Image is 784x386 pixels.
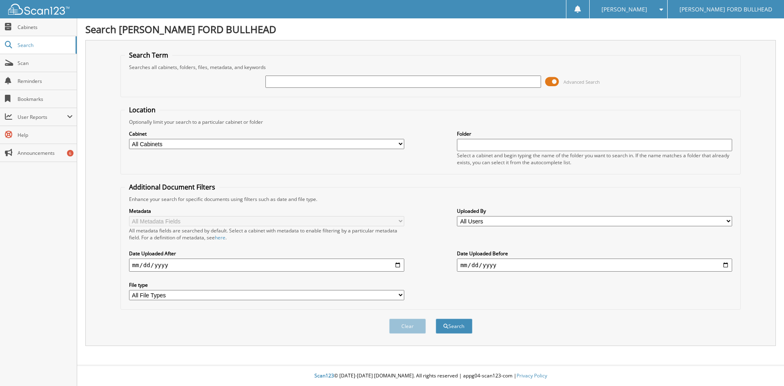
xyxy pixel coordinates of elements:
[18,96,73,103] span: Bookmarks
[436,319,472,334] button: Search
[215,234,225,241] a: here
[457,250,732,257] label: Date Uploaded Before
[18,149,73,156] span: Announcements
[601,7,647,12] span: [PERSON_NAME]
[125,196,737,203] div: Enhance your search for specific documents using filters such as date and file type.
[125,183,219,192] legend: Additional Document Filters
[125,118,737,125] div: Optionally limit your search to a particular cabinet or folder
[8,4,69,15] img: scan123-logo-white.svg
[679,7,772,12] span: [PERSON_NAME] FORD BULLHEAD
[129,281,404,288] label: File type
[125,105,160,114] legend: Location
[457,259,732,272] input: end
[129,227,404,241] div: All metadata fields are searched by default. Select a cabinet with metadata to enable filtering b...
[125,51,172,60] legend: Search Term
[18,132,73,138] span: Help
[129,259,404,272] input: start
[125,64,737,71] div: Searches all cabinets, folders, files, metadata, and keywords
[85,22,776,36] h1: Search [PERSON_NAME] FORD BULLHEAD
[129,250,404,257] label: Date Uploaded After
[18,78,73,85] span: Reminders
[389,319,426,334] button: Clear
[457,208,732,214] label: Uploaded By
[517,372,547,379] a: Privacy Policy
[18,60,73,67] span: Scan
[18,114,67,120] span: User Reports
[67,150,73,156] div: 6
[457,130,732,137] label: Folder
[129,208,404,214] label: Metadata
[563,79,600,85] span: Advanced Search
[129,130,404,137] label: Cabinet
[743,347,784,386] iframe: Chat Widget
[457,152,732,166] div: Select a cabinet and begin typing the name of the folder you want to search in. If the name match...
[18,24,73,31] span: Cabinets
[18,42,71,49] span: Search
[77,366,784,386] div: © [DATE]-[DATE] [DOMAIN_NAME]. All rights reserved | appg04-scan123-com |
[314,372,334,379] span: Scan123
